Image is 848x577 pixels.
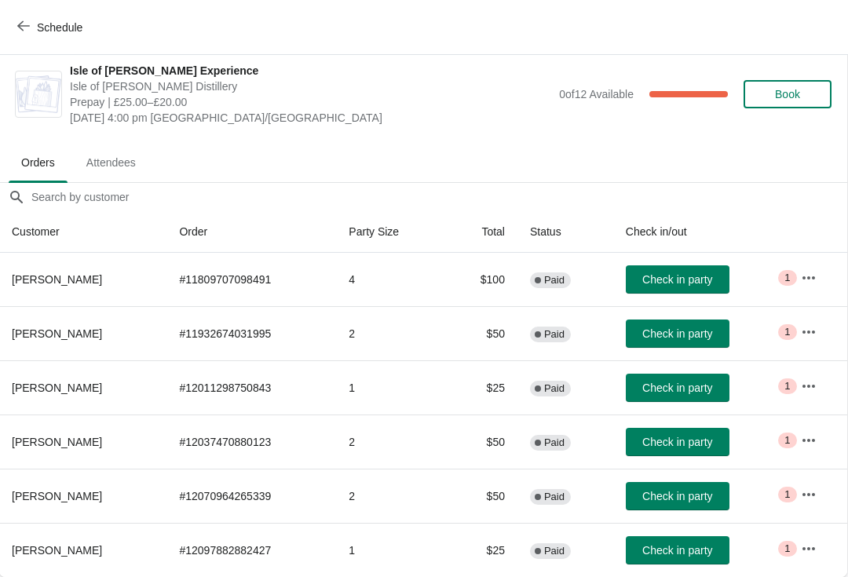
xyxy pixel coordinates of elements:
[544,274,565,287] span: Paid
[445,360,517,414] td: $25
[544,491,565,503] span: Paid
[70,94,551,110] span: Prepay | £25.00–£20.00
[336,469,445,523] td: 2
[626,265,729,294] button: Check in party
[544,328,565,341] span: Paid
[70,110,551,126] span: [DATE] 4:00 pm [GEOGRAPHIC_DATA]/[GEOGRAPHIC_DATA]
[166,523,336,577] td: # 12097882882427
[336,360,445,414] td: 1
[166,253,336,306] td: # 11809707098491
[744,80,832,108] button: Book
[166,469,336,523] td: # 12070964265339
[784,326,790,338] span: 1
[12,273,102,286] span: [PERSON_NAME]
[642,382,712,394] span: Check in party
[445,414,517,469] td: $50
[12,544,102,557] span: [PERSON_NAME]
[336,253,445,306] td: 4
[642,490,712,502] span: Check in party
[74,148,148,177] span: Attendees
[613,211,788,253] th: Check in/out
[70,63,551,79] span: Isle of [PERSON_NAME] Experience
[784,488,790,501] span: 1
[544,382,565,395] span: Paid
[559,88,634,100] span: 0 of 12 Available
[784,272,790,284] span: 1
[12,382,102,394] span: [PERSON_NAME]
[784,542,790,555] span: 1
[642,273,712,286] span: Check in party
[37,21,82,34] span: Schedule
[336,211,445,253] th: Party Size
[70,79,551,94] span: Isle of [PERSON_NAME] Distillery
[12,490,102,502] span: [PERSON_NAME]
[336,306,445,360] td: 2
[166,360,336,414] td: # 12011298750843
[31,183,847,211] input: Search by customer
[642,327,712,340] span: Check in party
[336,523,445,577] td: 1
[626,482,729,510] button: Check in party
[166,414,336,469] td: # 12037470880123
[445,469,517,523] td: $50
[9,148,68,177] span: Orders
[775,88,800,100] span: Book
[784,380,790,393] span: 1
[626,374,729,402] button: Check in party
[544,545,565,557] span: Paid
[626,428,729,456] button: Check in party
[626,320,729,348] button: Check in party
[544,436,565,449] span: Paid
[445,306,517,360] td: $50
[166,211,336,253] th: Order
[445,253,517,306] td: $100
[445,523,517,577] td: $25
[517,211,613,253] th: Status
[12,327,102,340] span: [PERSON_NAME]
[445,211,517,253] th: Total
[642,436,712,448] span: Check in party
[784,434,790,447] span: 1
[12,436,102,448] span: [PERSON_NAME]
[336,414,445,469] td: 2
[626,536,729,564] button: Check in party
[8,13,95,42] button: Schedule
[642,544,712,557] span: Check in party
[16,75,61,113] img: Isle of Harris Gin Experience
[166,306,336,360] td: # 11932674031995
